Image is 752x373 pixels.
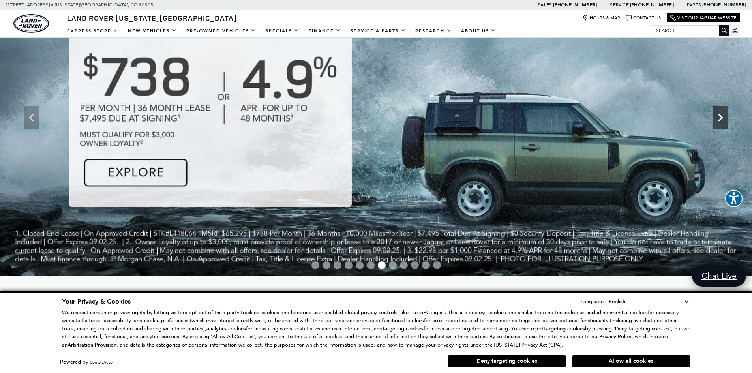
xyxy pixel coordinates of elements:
[607,297,690,306] select: Language Select
[261,24,304,38] a: Specials
[544,325,585,332] strong: targeting cookies
[626,15,661,21] a: Contact Us
[389,261,397,269] span: Go to slide 8
[572,355,690,367] button: Allow all cookies
[62,24,501,38] nav: Main Navigation
[62,309,690,349] p: We respect consumer privacy rights by letting visitors opt out of third-party tracking cookies an...
[60,360,113,365] div: Powered by
[422,261,430,269] span: Go to slide 11
[13,14,49,33] a: land-rover
[702,2,746,8] a: [PHONE_NUMBER]
[13,14,49,33] img: Land Rover
[62,13,242,22] a: Land Rover [US_STATE][GEOGRAPHIC_DATA]
[725,190,743,209] aside: Accessibility Help Desk
[650,26,729,35] input: Search
[448,355,566,367] button: Deny targeting cookies
[62,297,131,306] span: Your Privacy & Cookies
[382,317,424,324] strong: functional cookies
[411,24,456,38] a: Research
[67,13,237,22] span: Land Rover [US_STATE][GEOGRAPHIC_DATA]
[725,190,743,207] button: Explore your accessibility options
[346,24,411,38] a: Service & Parts
[206,325,246,332] strong: analytics cookies
[411,261,419,269] span: Go to slide 10
[334,261,341,269] span: Go to slide 3
[304,24,346,38] a: Finance
[182,24,261,38] a: Pre-Owned Vehicles
[367,261,375,269] span: Go to slide 6
[400,261,408,269] span: Go to slide 9
[581,299,605,304] div: Language:
[692,265,746,287] a: Chat Live
[538,2,552,7] span: Sales
[123,24,182,38] a: New Vehicles
[608,309,648,316] strong: essential cookies
[713,106,728,129] div: Next
[6,2,153,7] a: [STREET_ADDRESS] • [US_STATE][GEOGRAPHIC_DATA], CO 80905
[378,261,386,269] span: Go to slide 7
[356,261,364,269] span: Go to slide 5
[599,333,632,340] u: Privacy Policy
[62,24,123,38] a: EXPRESS STORE
[610,2,628,7] span: Service
[687,2,701,7] span: Parts
[433,261,441,269] span: Go to slide 12
[670,15,737,21] a: Visit Our Jaguar Website
[630,2,674,8] a: [PHONE_NUMBER]
[90,360,113,365] a: ComplyAuto
[323,261,330,269] span: Go to slide 2
[68,341,116,349] strong: Arbitration Provision
[345,261,353,269] span: Go to slide 4
[24,106,39,129] div: Previous
[311,261,319,269] span: Go to slide 1
[553,2,597,8] a: [PHONE_NUMBER]
[456,24,501,38] a: About Us
[698,270,741,281] span: Chat Live
[383,325,424,332] strong: targeting cookies
[583,15,620,21] a: Hours & Map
